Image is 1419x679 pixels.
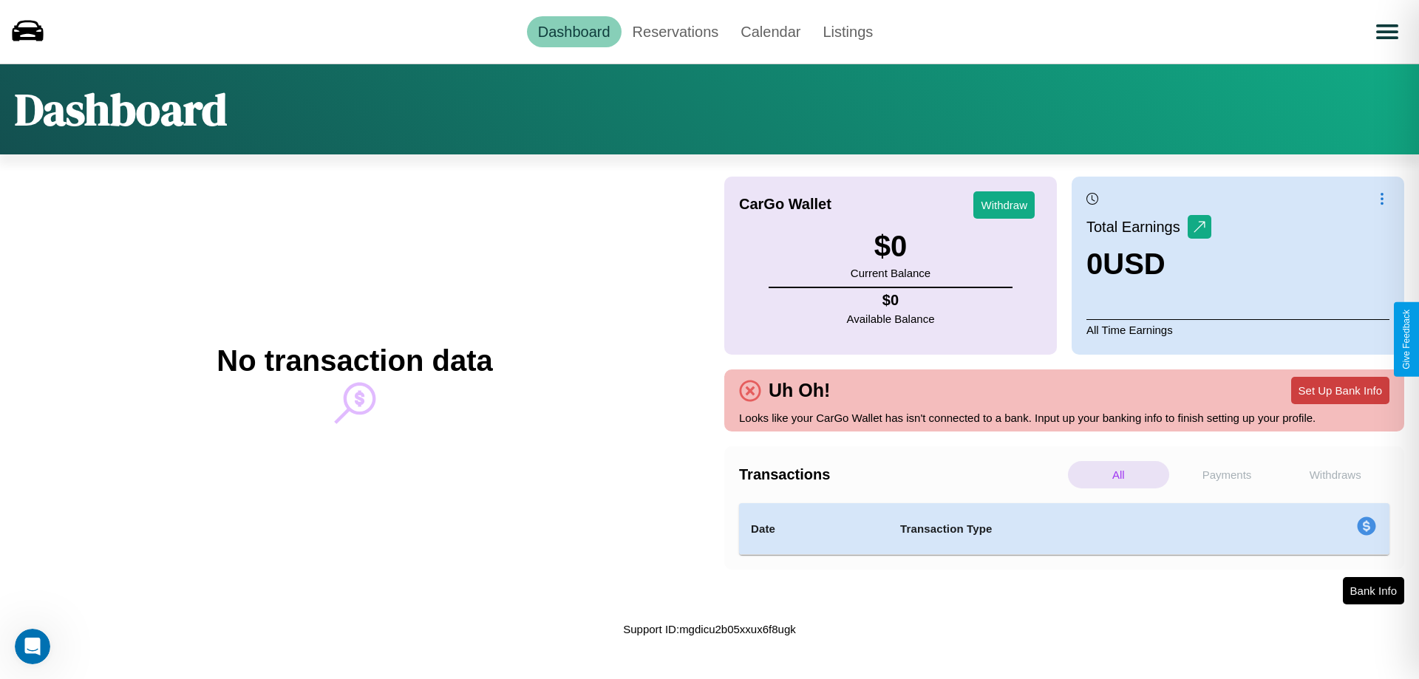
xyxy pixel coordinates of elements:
[1343,577,1404,604] button: Bank Info
[1401,310,1412,369] div: Give Feedback
[1367,11,1408,52] button: Open menu
[1291,377,1389,404] button: Set Up Bank Info
[1086,248,1211,281] h3: 0 USD
[851,230,930,263] h3: $ 0
[1086,214,1188,240] p: Total Earnings
[739,466,1064,483] h4: Transactions
[527,16,622,47] a: Dashboard
[729,16,811,47] a: Calendar
[973,191,1035,219] button: Withdraw
[1177,461,1278,488] p: Payments
[15,629,50,664] iframe: Intercom live chat
[1284,461,1386,488] p: Withdraws
[851,263,930,283] p: Current Balance
[811,16,884,47] a: Listings
[739,196,831,213] h4: CarGo Wallet
[847,292,935,309] h4: $ 0
[739,503,1389,555] table: simple table
[15,79,227,140] h1: Dashboard
[761,380,837,401] h4: Uh Oh!
[751,520,877,538] h4: Date
[217,344,492,378] h2: No transaction data
[900,520,1236,538] h4: Transaction Type
[1068,461,1169,488] p: All
[847,309,935,329] p: Available Balance
[739,408,1389,428] p: Looks like your CarGo Wallet has isn't connected to a bank. Input up your banking info to finish ...
[622,16,730,47] a: Reservations
[623,619,795,639] p: Support ID: mgdicu2b05xxux6f8ugk
[1086,319,1389,340] p: All Time Earnings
